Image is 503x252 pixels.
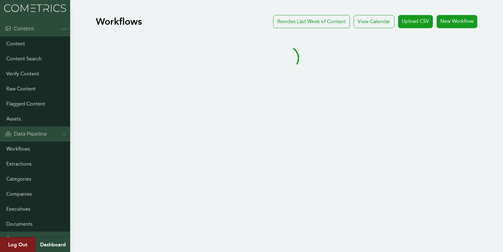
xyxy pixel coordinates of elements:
svg: audio-loading [274,46,299,71]
div: Data Pipeline [5,130,47,138]
a: New Workflow [437,15,477,28]
div: View Calendar [354,15,394,28]
h1: Workflows [96,16,142,27]
div: Admin [5,235,31,243]
div: Content [5,25,34,33]
a: Dashboard [35,237,70,252]
a: Upload CSV [398,15,433,28]
a: Reindex Last Week of Content [273,15,350,28]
